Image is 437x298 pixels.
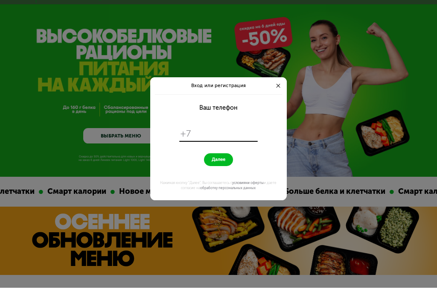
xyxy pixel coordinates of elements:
[232,191,264,195] a: условиями оферты
[200,196,256,200] a: обработку персональных данных
[204,164,233,177] button: Далее
[154,191,283,201] div: Нажимая кнопку "Далее", Вы соглашаетесь с и даете согласие на
[191,93,246,99] span: Вход или регистрация
[181,138,191,150] span: +7
[212,167,225,173] span: Далее
[199,114,238,122] div: Ваш телефон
